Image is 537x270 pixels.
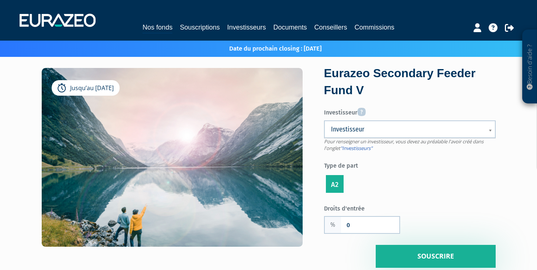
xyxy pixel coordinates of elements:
label: A2 [326,175,344,193]
a: Souscriptions [180,22,220,33]
img: 1732889491-logotype_eurazeo_blanc_rvb.png [20,14,96,27]
label: Droits d'entrée [324,202,410,213]
div: Jusqu’au [DATE] [52,80,120,96]
input: Souscrire [376,245,496,268]
div: Eurazeo Secondary Feeder Fund V [324,65,496,99]
a: "Investisseurs" [340,145,372,151]
p: Besoin d'aide ? [526,34,534,100]
input: Frais d'entrée [341,217,399,233]
a: Investisseurs [227,22,266,33]
a: Documents [273,22,307,33]
label: Type de part [324,159,496,170]
span: Investisseur [331,125,479,134]
a: Conseillers [314,22,347,33]
span: Pour renseigner un investisseur, vous devez au préalable l'avoir créé dans l'onglet [324,138,483,152]
a: Nos fonds [142,22,172,34]
label: Investisseur [324,105,496,117]
p: Date du prochain closing : [DATE] [208,44,321,53]
a: Commissions [355,22,395,33]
